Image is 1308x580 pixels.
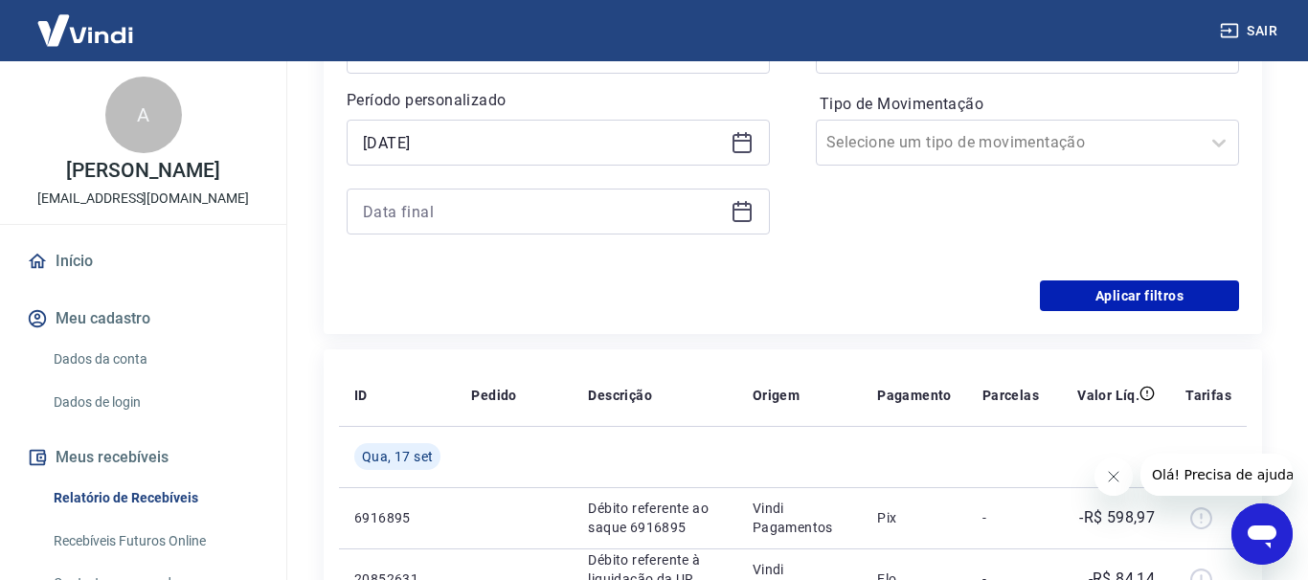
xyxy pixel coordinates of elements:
[23,240,263,282] a: Início
[982,508,1039,527] p: -
[1079,506,1155,529] p: -R$ 598,97
[11,13,161,29] span: Olá! Precisa de ajuda?
[588,386,652,405] p: Descrição
[753,499,846,537] p: Vindi Pagamentos
[354,386,368,405] p: ID
[23,298,263,340] button: Meu cadastro
[1231,503,1293,565] iframe: Botão para abrir a janela de mensagens
[46,383,263,422] a: Dados de login
[1140,454,1293,496] iframe: Mensagem da empresa
[354,508,440,527] p: 6916895
[46,479,263,518] a: Relatório de Recebíveis
[363,128,723,157] input: Data inicial
[1094,457,1133,496] iframe: Fechar mensagem
[23,1,147,59] img: Vindi
[820,93,1235,116] label: Tipo de Movimentação
[753,386,800,405] p: Origem
[588,499,721,537] p: Débito referente ao saque 6916895
[1040,280,1239,311] button: Aplicar filtros
[363,197,723,226] input: Data final
[362,447,433,466] span: Qua, 17 set
[46,340,263,379] a: Dados da conta
[877,508,952,527] p: Pix
[37,189,249,209] p: [EMAIL_ADDRESS][DOMAIN_NAME]
[471,386,516,405] p: Pedido
[66,161,219,181] p: [PERSON_NAME]
[1216,13,1285,49] button: Sair
[982,386,1039,405] p: Parcelas
[877,386,952,405] p: Pagamento
[1077,386,1139,405] p: Valor Líq.
[1185,386,1231,405] p: Tarifas
[46,522,263,561] a: Recebíveis Futuros Online
[23,436,263,479] button: Meus recebíveis
[347,89,770,112] p: Período personalizado
[105,77,182,153] div: A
